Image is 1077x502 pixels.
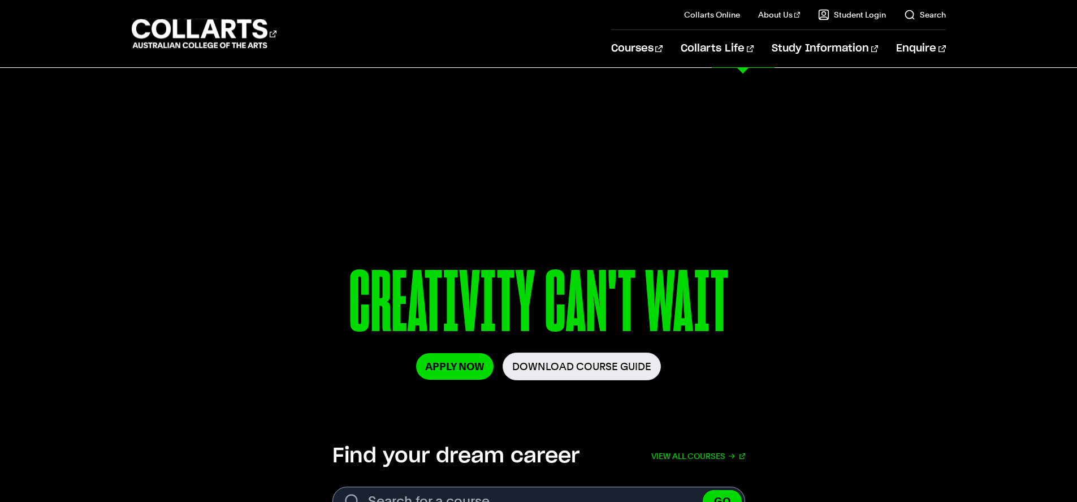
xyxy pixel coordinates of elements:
a: Search [904,9,946,20]
a: Download Course Guide [503,353,661,380]
a: Student Login [818,9,886,20]
a: Apply Now [416,353,494,380]
h2: Find your dream career [332,444,579,469]
a: Collarts Online [684,9,740,20]
div: Go to homepage [132,18,276,50]
a: Courses [611,30,663,67]
a: View all courses [651,444,745,469]
a: Study Information [772,30,878,67]
a: About Us [758,9,800,20]
a: Collarts Life [681,30,754,67]
p: CREATIVITY CAN'T WAIT [223,259,854,353]
a: Enquire [896,30,945,67]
